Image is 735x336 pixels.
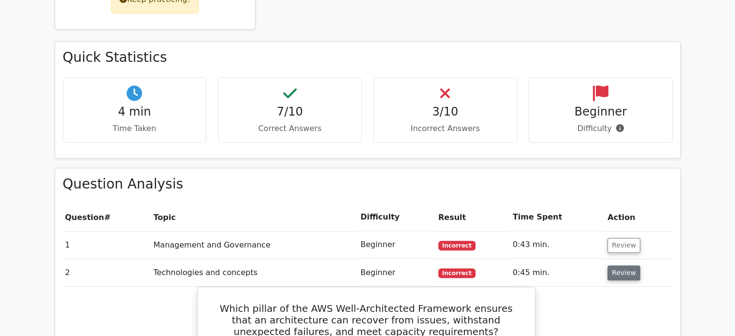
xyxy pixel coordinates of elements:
p: Difficulty [537,123,664,134]
h4: 3/10 [382,105,509,119]
th: Time Spent [509,204,604,231]
td: 2 [61,259,150,287]
td: Beginner [357,259,434,287]
button: Review [607,265,640,280]
th: # [61,204,150,231]
h4: 7/10 [226,105,354,119]
td: Management and Governance [149,231,356,259]
button: Review [607,238,640,253]
h4: Beginner [537,105,664,119]
th: Result [434,204,509,231]
span: Question [65,213,104,222]
h3: Question Analysis [63,176,673,192]
td: 1 [61,231,150,259]
p: Incorrect Answers [382,123,509,134]
h3: Quick Statistics [63,49,673,66]
td: Beginner [357,231,434,259]
p: Time Taken [71,123,199,134]
td: 0:45 min. [509,259,604,287]
p: Correct Answers [226,123,354,134]
td: Technologies and concepts [149,259,356,287]
td: 0:43 min. [509,231,604,259]
h4: 4 min [71,105,199,119]
th: Topic [149,204,356,231]
th: Action [604,204,671,231]
th: Difficulty [357,204,434,231]
span: Incorrect [438,241,476,250]
span: Incorrect [438,268,476,278]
